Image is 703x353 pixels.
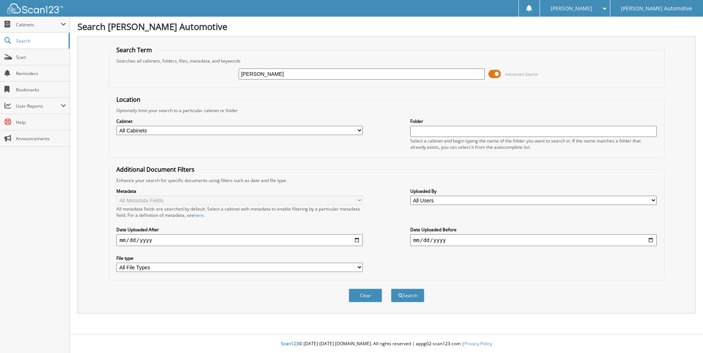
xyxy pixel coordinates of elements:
[113,46,156,54] legend: Search Term
[464,340,492,347] a: Privacy Policy
[16,54,66,60] span: Scan
[505,71,538,77] span: Advanced Search
[113,107,660,114] div: Optionally limit your search to a particular cabinet or folder
[113,177,660,184] div: Enhance your search for specific documents using filters such as date and file type.
[116,226,363,233] label: Date Uploaded After
[16,21,61,28] span: Cabinets
[116,255,363,261] label: File type
[116,188,363,194] label: Metadata
[16,87,66,93] span: Bookmarks
[16,135,66,142] span: Announcements
[77,20,696,33] h1: Search [PERSON_NAME] Automotive
[16,38,65,44] span: Search
[410,188,657,194] label: Uploaded By
[621,6,692,11] span: [PERSON_NAME] Automotive
[16,103,61,109] span: User Reports
[116,234,363,246] input: start
[194,212,204,218] a: here
[410,226,657,233] label: Date Uploaded Before
[349,289,382,302] button: Clear
[16,119,66,125] span: Help
[551,6,592,11] span: [PERSON_NAME]
[7,3,63,13] img: scan123-logo-white.svg
[391,289,424,302] button: Search
[113,95,144,104] legend: Location
[410,138,657,150] div: Select a cabinet and begin typing the name of the folder you want to search in. If the name match...
[116,206,363,218] div: All metadata fields are searched by default. Select a cabinet with metadata to enable filtering b...
[113,165,198,174] legend: Additional Document Filters
[116,118,363,124] label: Cabinet
[16,70,66,77] span: Reminders
[113,58,660,64] div: Searches all cabinets, folders, files, metadata, and keywords
[281,340,299,347] span: Scan123
[410,234,657,246] input: end
[70,335,703,353] div: © [DATE]-[DATE] [DOMAIN_NAME]. All rights reserved | appg02-scan123-com |
[410,118,657,124] label: Folder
